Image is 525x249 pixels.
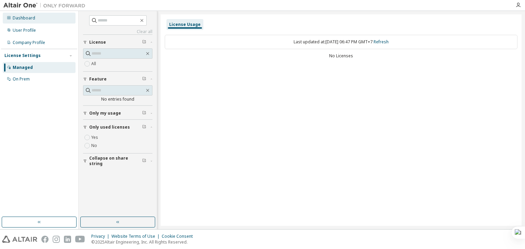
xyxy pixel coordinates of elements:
[165,53,517,59] div: No Licenses
[53,236,60,243] img: instagram.svg
[4,53,41,58] div: License Settings
[83,29,152,34] a: Clear all
[169,22,201,27] div: License Usage
[162,234,197,239] div: Cookie Consent
[89,124,130,130] span: Only used licenses
[165,35,517,49] div: Last updated at: [DATE] 06:47 PM GMT+7
[142,76,146,82] span: Clear filter
[83,35,152,50] button: License
[374,39,389,45] a: Refresh
[83,97,152,102] div: No entries found
[83,106,152,121] button: Only my usage
[142,40,146,45] span: Clear filter
[3,2,89,9] img: Altair One
[91,60,97,68] label: All
[2,236,37,243] img: altair_logo.svg
[142,111,146,116] span: Clear filter
[83,72,152,87] button: Feature
[13,40,45,45] div: Company Profile
[91,142,98,150] label: No
[89,40,106,45] span: License
[13,28,36,33] div: User Profile
[111,234,162,239] div: Website Terms of Use
[91,239,197,245] p: © 2025 Altair Engineering, Inc. All Rights Reserved.
[142,124,146,130] span: Clear filter
[13,15,35,21] div: Dashboard
[83,153,152,169] button: Collapse on share string
[91,234,111,239] div: Privacy
[89,156,142,166] span: Collapse on share string
[142,158,146,164] span: Clear filter
[64,236,71,243] img: linkedin.svg
[89,111,121,116] span: Only my usage
[13,65,33,70] div: Managed
[89,76,107,82] span: Feature
[41,236,49,243] img: facebook.svg
[91,133,99,142] label: Yes
[83,120,152,135] button: Only used licenses
[75,236,85,243] img: youtube.svg
[13,76,30,82] div: On Prem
